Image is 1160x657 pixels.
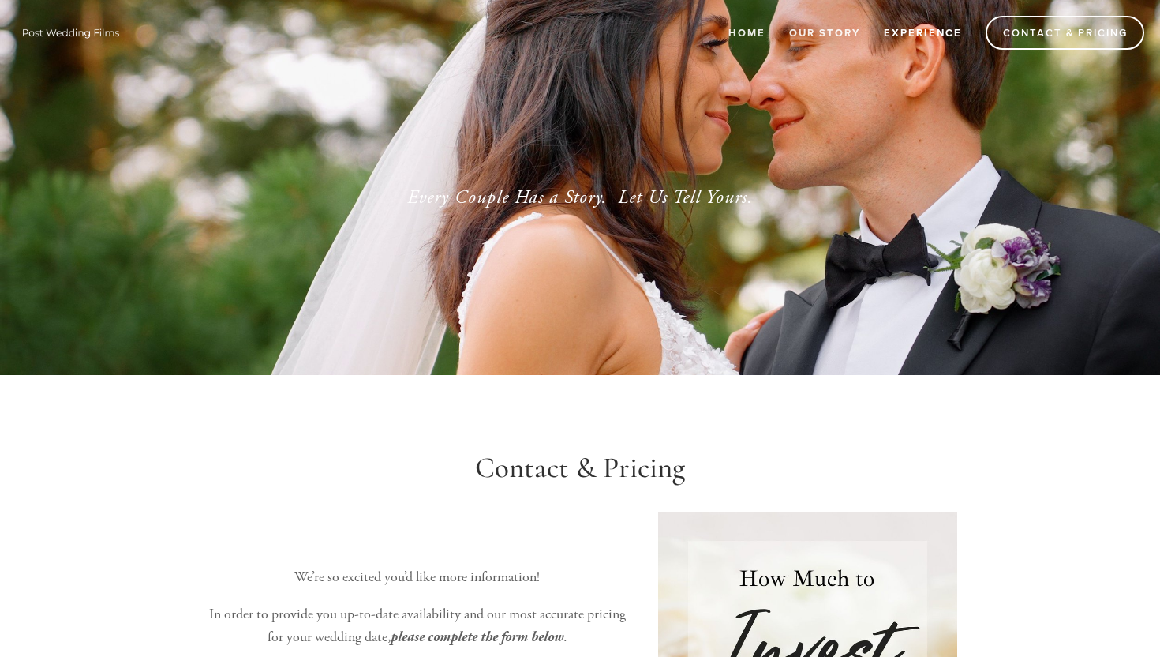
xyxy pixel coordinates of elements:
img: Wisconsin Wedding Videographer [16,21,126,44]
a: Our Story [779,20,870,46]
a: Contact & Pricing [986,16,1144,50]
h1: Contact & Pricing [203,451,957,486]
a: Home [718,20,776,46]
a: Experience [874,20,972,46]
p: In order to provide you up-to-date availability and our most accurate pricing for your wedding da... [203,603,631,649]
p: Every Couple Has a Story. Let Us Tell Yours. [228,183,932,212]
em: please complete the form below [391,629,563,645]
p: We’re so excited you’d like more information! [203,566,631,589]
